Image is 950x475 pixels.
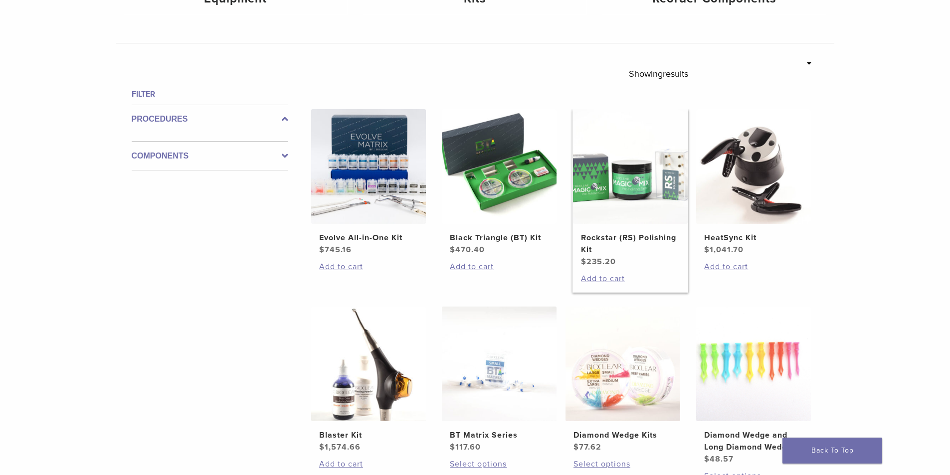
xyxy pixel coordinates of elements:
[442,307,557,421] img: BT Matrix Series
[581,257,586,267] span: $
[696,307,811,421] img: Diamond Wedge and Long Diamond Wedge
[132,88,288,100] h4: Filter
[450,442,455,452] span: $
[696,109,812,256] a: HeatSync KitHeatSync Kit $1,041.70
[572,109,689,268] a: Rockstar (RS) Polishing KitRockstar (RS) Polishing Kit $235.20
[319,442,325,452] span: $
[573,109,688,224] img: Rockstar (RS) Polishing Kit
[704,261,803,273] a: Add to cart: “HeatSync Kit”
[132,113,288,125] label: Procedures
[573,442,579,452] span: $
[581,232,680,256] h2: Rockstar (RS) Polishing Kit
[450,429,549,441] h2: BT Matrix Series
[311,307,426,421] img: Blaster Kit
[319,245,352,255] bdi: 745.16
[441,109,558,256] a: Black Triangle (BT) KitBlack Triangle (BT) Kit $470.40
[311,109,427,256] a: Evolve All-in-One KitEvolve All-in-One Kit $745.16
[319,232,418,244] h2: Evolve All-in-One Kit
[782,438,882,464] a: Back To Top
[319,245,325,255] span: $
[573,429,672,441] h2: Diamond Wedge Kits
[441,307,558,453] a: BT Matrix SeriesBT Matrix Series $117.60
[442,109,557,224] img: Black Triangle (BT) Kit
[311,109,426,224] img: Evolve All-in-One Kit
[450,458,549,470] a: Select options for “BT Matrix Series”
[573,458,672,470] a: Select options for “Diamond Wedge Kits”
[450,232,549,244] h2: Black Triangle (BT) Kit
[132,150,288,162] label: Components
[704,245,744,255] bdi: 1,041.70
[629,63,688,84] p: Showing results
[450,261,549,273] a: Add to cart: “Black Triangle (BT) Kit”
[319,429,418,441] h2: Blaster Kit
[450,245,455,255] span: $
[704,454,710,464] span: $
[565,307,681,453] a: Diamond Wedge KitsDiamond Wedge Kits $77.62
[450,245,485,255] bdi: 470.40
[319,261,418,273] a: Add to cart: “Evolve All-in-One Kit”
[581,257,616,267] bdi: 235.20
[704,245,710,255] span: $
[319,458,418,470] a: Add to cart: “Blaster Kit”
[704,454,734,464] bdi: 48.57
[319,442,361,452] bdi: 1,574.66
[696,307,812,465] a: Diamond Wedge and Long Diamond WedgeDiamond Wedge and Long Diamond Wedge $48.57
[450,442,481,452] bdi: 117.60
[311,307,427,453] a: Blaster KitBlaster Kit $1,574.66
[704,232,803,244] h2: HeatSync Kit
[696,109,811,224] img: HeatSync Kit
[573,442,601,452] bdi: 77.62
[566,307,680,421] img: Diamond Wedge Kits
[704,429,803,453] h2: Diamond Wedge and Long Diamond Wedge
[581,273,680,285] a: Add to cart: “Rockstar (RS) Polishing Kit”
